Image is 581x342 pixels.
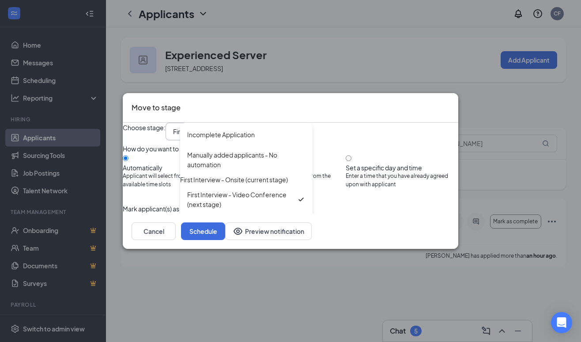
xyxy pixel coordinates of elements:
[132,102,181,113] h3: Move to stage
[225,222,312,240] button: Preview notificationEye
[181,222,225,240] button: Schedule
[123,144,458,154] div: How do you want to schedule time with the applicant?
[123,123,166,140] span: Choose stage :
[297,195,306,204] svg: Checkmark
[180,175,288,184] div: First Interview - Onsite (current stage)
[346,172,458,189] span: Enter a time that you have already agreed upon with applicant
[346,163,458,172] div: Set a specific day and time
[123,163,214,172] div: Automatically
[187,190,297,209] div: First Interview - Video Conference (next stage)
[187,130,255,139] div: Incomplete Application
[187,150,306,169] div: Manually added applicants - No automation
[123,204,289,214] span: Mark applicant(s) as Completed for First Interview - Onsite
[123,172,214,189] span: Applicant will select from your available time slots
[551,312,572,333] div: Open Intercom Messenger
[132,222,176,240] button: Cancel
[233,226,243,237] svg: Eye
